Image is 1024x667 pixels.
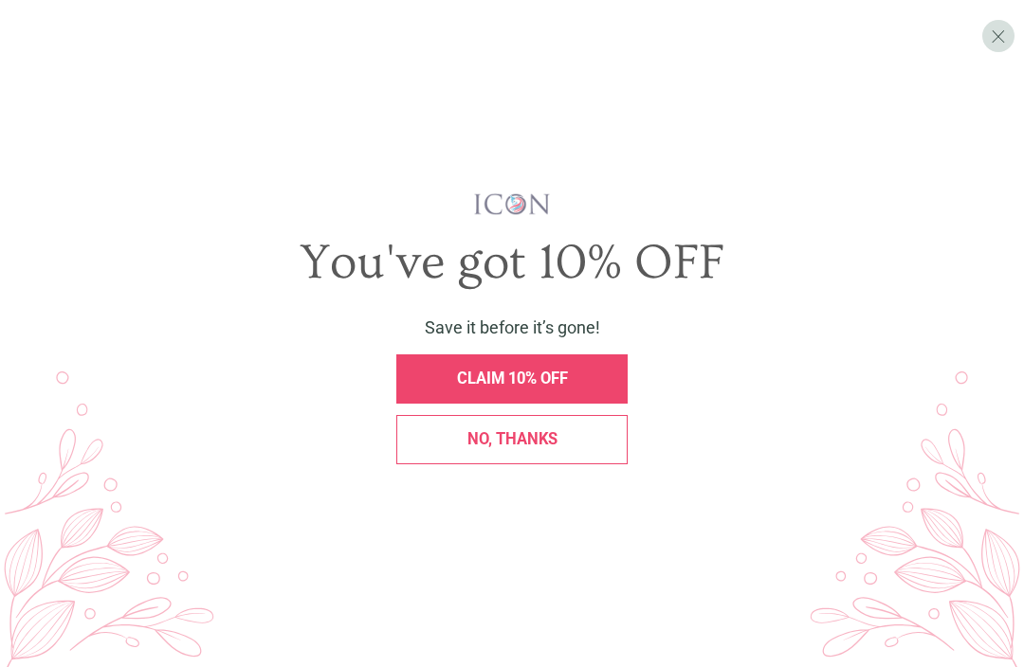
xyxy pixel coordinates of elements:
[457,370,568,388] span: CLAIM 10% OFF
[472,192,553,216] img: iconwallstickersl_1754656298800.png
[425,317,600,337] span: Save it before it’s gone!
[300,235,724,291] span: You've got 10% OFF
[991,26,1006,47] span: X
[467,430,558,448] span: No, thanks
